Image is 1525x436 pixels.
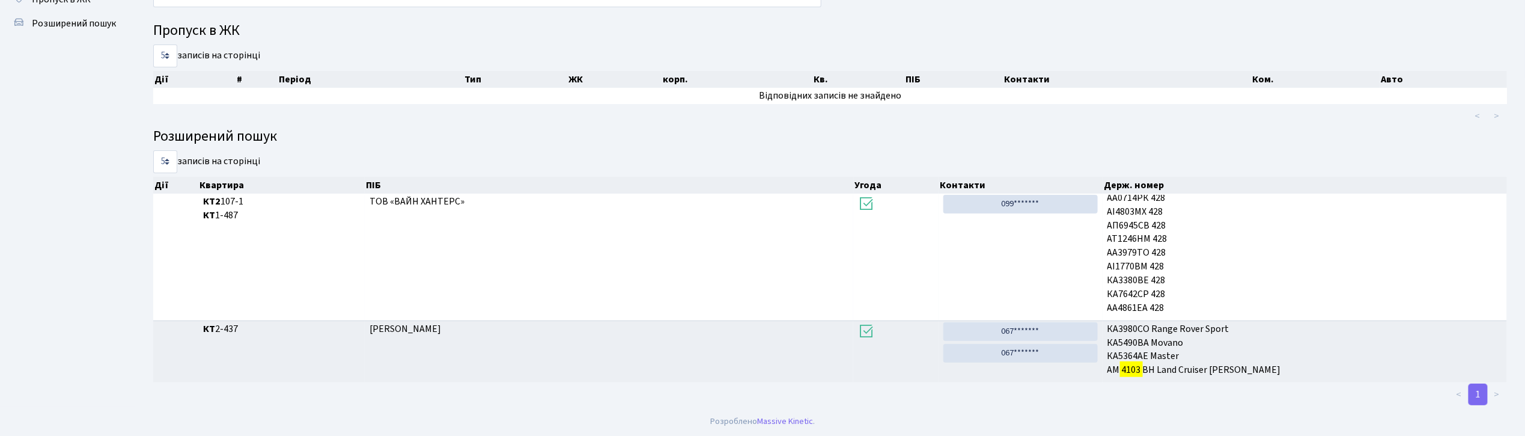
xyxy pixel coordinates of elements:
[939,177,1103,194] th: Контакти
[236,71,278,88] th: #
[812,71,904,88] th: Кв.
[203,322,215,336] b: КТ
[370,322,441,336] span: [PERSON_NAME]
[153,150,260,173] label: записів на сторінці
[153,88,1507,104] td: Відповідних записів не знайдено
[1120,361,1143,378] mark: 4103
[278,71,463,88] th: Період
[1380,71,1507,88] th: Авто
[463,71,567,88] th: Тип
[203,209,215,222] b: КТ
[153,45,177,67] select: записів на сторінці
[1107,195,1502,315] span: АХ3147ВВ 428 КА3413СО 428 КА9002ЕН 428 АА7699ТМ 428 АІ9038ОО 428 АІ7883РС 428 АА5459ХК 428 АС9514...
[662,71,812,88] th: корп.
[203,195,360,223] span: 107-1 1-487
[1103,177,1508,194] th: Держ. номер
[854,177,939,194] th: Угода
[198,177,365,194] th: Квартира
[153,71,236,88] th: Дії
[153,22,1507,40] h4: Пропуск в ЖК
[1252,71,1380,88] th: Ком.
[153,177,198,194] th: Дії
[153,150,177,173] select: записів на сторінці
[6,11,126,35] a: Розширений пошук
[757,415,813,428] a: Massive Kinetic
[203,322,360,336] span: 2-437
[32,17,116,30] span: Розширений пошук
[567,71,662,88] th: ЖК
[1107,322,1502,377] span: КА3980СО Range Rover Sport КА5490ВА Movano КА5364АЕ Master AM BH Land Cruiser [PERSON_NAME]
[370,195,464,208] span: ТОВ «ВАЙН ХАНТЕРС»
[153,128,1507,146] h4: Розширений пошук
[1003,71,1252,88] th: Контакти
[153,45,260,67] label: записів на сторінці
[1469,384,1488,405] a: 1
[904,71,1003,88] th: ПІБ
[365,177,854,194] th: ПІБ
[203,195,221,208] b: КТ2
[710,415,815,428] div: Розроблено .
